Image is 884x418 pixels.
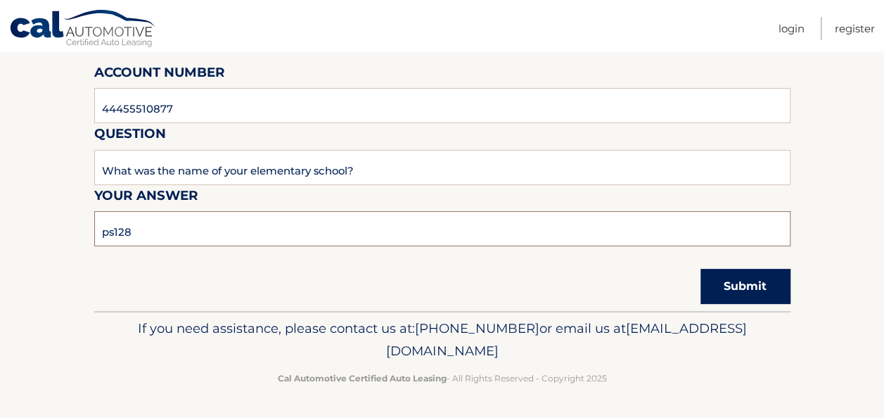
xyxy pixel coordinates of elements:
[94,62,225,88] label: Account Number
[779,17,805,40] a: Login
[386,320,747,359] span: [EMAIL_ADDRESS][DOMAIN_NAME]
[94,185,198,211] label: Your Answer
[278,373,447,384] strong: Cal Automotive Certified Auto Leasing
[103,317,781,362] p: If you need assistance, please contact us at: or email us at
[415,320,539,336] span: [PHONE_NUMBER]
[9,9,157,50] a: Cal Automotive
[103,371,781,386] p: - All Rights Reserved - Copyright 2025
[94,123,166,149] label: Question
[700,269,790,304] button: Submit
[835,17,875,40] a: Register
